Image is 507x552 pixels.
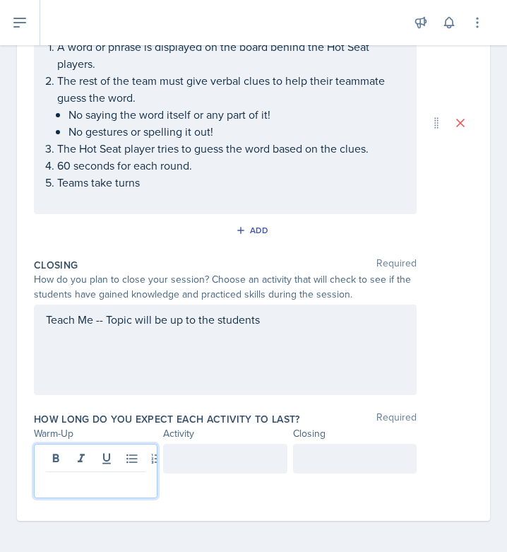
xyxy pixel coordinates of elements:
label: How long do you expect each activity to last? [34,412,300,426]
p: A word or phrase is displayed on the board behind the Hot Seat players. [57,38,405,72]
span: Required [376,258,417,272]
p: The Hot Seat player tries to guess the word based on the clues. [57,140,405,157]
p: No gestures or spelling it out! [68,123,405,140]
div: Add [239,225,269,236]
p: No saying the word itself or any part of it! [68,106,405,123]
p: The rest of the team must give verbal clues to help their teammate guess the word. [57,72,405,106]
span: Required [376,412,417,426]
div: Activity [163,426,287,441]
div: Closing [293,426,417,441]
button: Add [231,220,277,241]
p: Teach Me -- Topic will be up to the students [46,311,405,328]
p: Teams take turns [57,174,405,191]
p: 60 seconds for each round. [57,157,405,174]
label: Closing [34,258,78,272]
div: Warm-Up [34,426,157,441]
div: How do you plan to close your session? Choose an activity that will check to see if the students ... [34,272,417,302]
